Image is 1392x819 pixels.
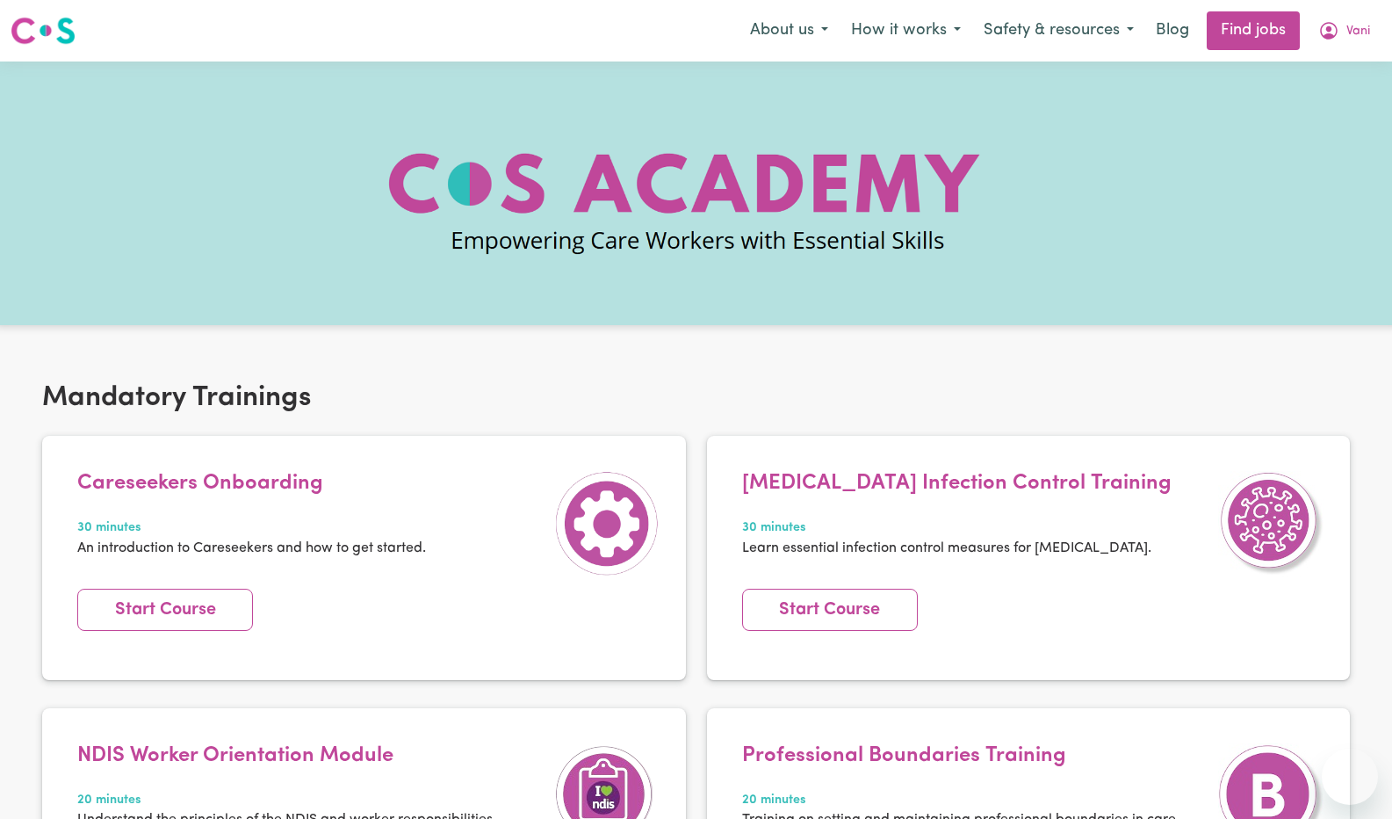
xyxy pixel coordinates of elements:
[77,743,496,769] h4: NDIS Worker Orientation Module
[1207,11,1300,50] a: Find jobs
[739,12,840,49] button: About us
[1145,11,1200,50] a: Blog
[742,589,918,631] a: Start Course
[42,381,1350,415] h2: Mandatory Trainings
[1322,749,1378,805] iframe: Button to launch messaging window
[77,538,426,559] p: An introduction to Careseekers and how to get started.
[1307,12,1381,49] button: My Account
[77,791,496,810] span: 20 minutes
[742,518,1172,538] span: 30 minutes
[77,589,253,631] a: Start Course
[972,12,1145,49] button: Safety & resources
[742,743,1179,769] h4: Professional Boundaries Training
[1346,22,1370,41] span: Vani
[77,471,426,496] h4: Careseekers Onboarding
[742,471,1172,496] h4: [MEDICAL_DATA] Infection Control Training
[742,538,1172,559] p: Learn essential infection control measures for [MEDICAL_DATA].
[742,791,1179,810] span: 20 minutes
[11,15,76,47] img: Careseekers logo
[77,518,426,538] span: 30 minutes
[11,11,76,51] a: Careseekers logo
[840,12,972,49] button: How it works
